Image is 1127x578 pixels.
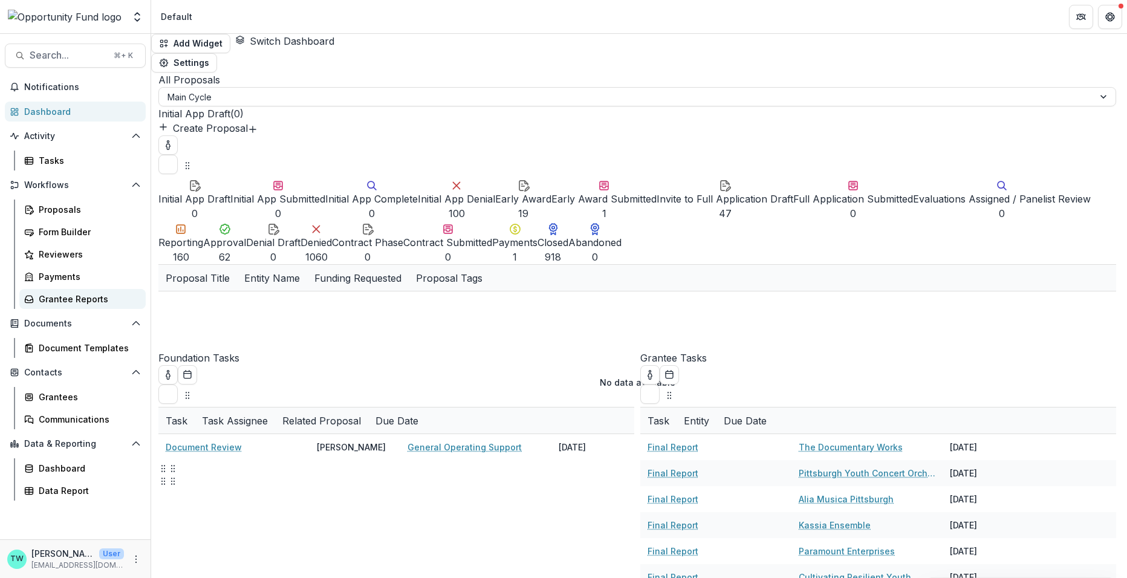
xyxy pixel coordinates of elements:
div: 1 [492,250,538,264]
div: 1 [551,206,657,221]
div: Due Date [716,408,774,433]
button: Open Activity [5,126,146,146]
div: Entity Name [237,265,307,291]
div: Dashboard [39,462,136,475]
button: Denied1060 [300,221,332,264]
div: Task [158,408,195,433]
a: Pittsburgh Youth Concert Orchestra [799,467,935,479]
span: Activity [24,131,126,141]
a: Dashboard [19,458,146,478]
div: [DATE] [943,512,1033,538]
div: Entity [677,414,716,428]
div: Closed [538,235,568,250]
div: 47 [657,206,793,221]
button: Initial App Draft0 [158,177,230,221]
button: Open Data & Reporting [5,434,146,453]
div: Communications [39,413,136,426]
button: Notifications [5,77,146,97]
div: Funding Requested [307,271,409,285]
button: Open entity switcher [129,5,146,29]
button: Approval62 [203,221,246,264]
a: Kassia Ensemble [799,519,871,531]
p: No data available [600,376,675,389]
div: 0 [568,250,622,264]
button: Initial App Denial100 [418,177,495,221]
a: Final Report [648,493,698,505]
button: Drag [183,385,192,404]
button: Closed918 [538,221,568,264]
a: Document Review [166,441,242,453]
div: 0 [158,206,230,221]
button: Contract Phase0 [332,221,403,264]
button: Abandoned0 [568,221,622,264]
div: Task Assignee [195,414,275,428]
div: Data Report [39,484,136,497]
div: [DATE] [943,538,1033,564]
div: Due Date [368,414,426,428]
div: Proposal Tags [409,265,490,291]
div: Task [640,408,677,433]
button: Calendar [178,365,197,385]
button: toggle-assigned-to-me [158,135,178,155]
div: Initial App Denial [418,192,495,206]
div: Proposal Title [158,265,237,291]
div: Default [161,10,192,23]
button: Add Widget [151,34,230,53]
button: Calendar [660,365,679,385]
p: User [99,548,124,559]
div: Ti Wilhelm [10,555,24,563]
div: 62 [203,250,246,264]
div: Task Assignee [195,408,275,433]
div: [DATE] [943,460,1033,486]
a: Paramount Enterprises [799,545,895,557]
div: 160 [158,250,203,264]
a: Reviewers [19,244,146,264]
a: Final Report [648,467,698,479]
div: Early Award Submitted [551,192,657,206]
button: Denial Draft0 [246,221,300,264]
button: Evaluations Assigned / Panelist Review0 [913,177,1091,221]
a: Final Report [648,545,698,557]
p: [EMAIL_ADDRESS][DOMAIN_NAME] [31,560,124,571]
div: Full Application Submitted [793,192,913,206]
button: More [129,552,143,567]
div: [PERSON_NAME] [317,441,386,453]
div: Initial App Submitted [230,192,325,206]
div: 0 [793,206,913,221]
div: Evaluations Assigned / Panelist Review [913,192,1091,206]
div: Approval [203,235,246,250]
button: Search... [5,44,146,68]
div: Contract Submitted [403,235,492,250]
div: Task [640,414,677,428]
div: Proposals [39,203,136,216]
p: Initial App Draft ( 0 ) [158,106,1116,121]
div: [DATE] [551,434,642,460]
button: Drag [168,460,178,475]
div: Related Proposal [275,408,368,433]
button: Open Workflows [5,175,146,195]
button: toggle-assigned-to-me [640,365,660,385]
div: Payments [492,235,538,250]
button: Delete card [640,385,660,404]
a: Communications [19,409,146,429]
div: 0 [325,206,418,221]
button: Drag [158,460,168,475]
div: Denial Draft [246,235,300,250]
div: Invite to Full Application Draft [657,192,793,206]
div: 0 [332,250,403,264]
div: 0 [403,250,492,264]
div: Task [158,414,195,428]
a: General Operating Support [408,441,522,453]
div: Denied [300,235,332,250]
div: 0 [230,206,325,221]
div: Funding Requested [307,265,409,291]
div: Entity Name [237,271,307,285]
div: 1060 [300,250,332,264]
button: Early Award19 [495,177,551,221]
